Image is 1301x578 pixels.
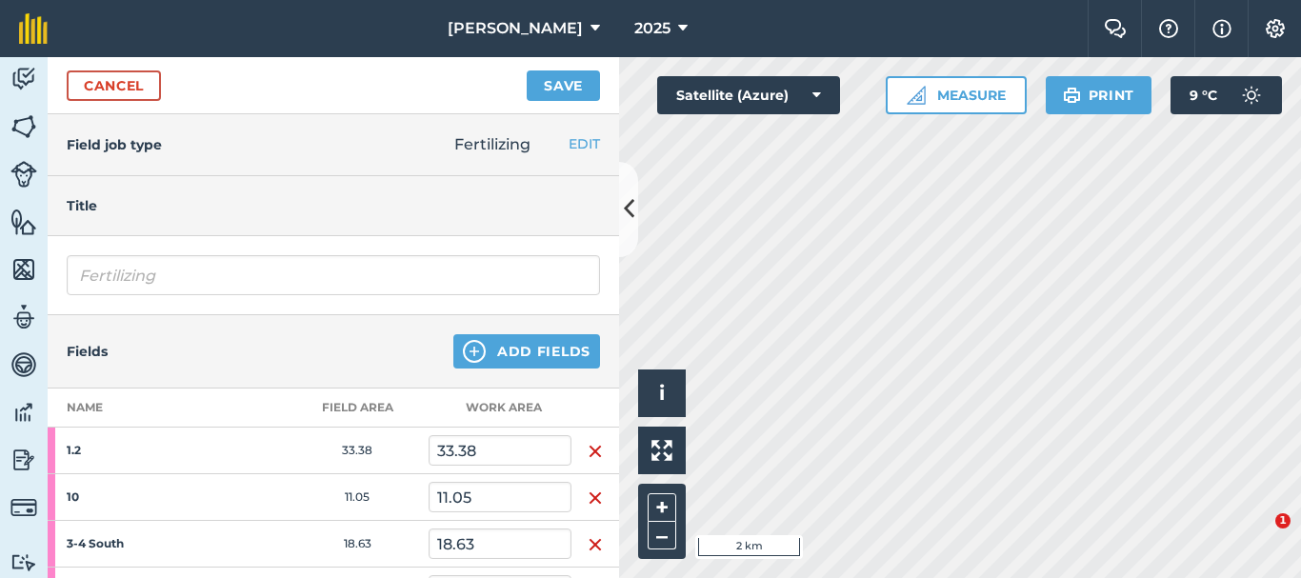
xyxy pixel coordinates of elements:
[907,86,926,105] img: Ruler icon
[67,443,215,458] strong: 1.2
[588,487,603,509] img: svg+xml;base64,PHN2ZyB4bWxucz0iaHR0cDovL3d3dy53My5vcmcvMjAwMC9zdmciIHdpZHRoPSIxNiIgaGVpZ2h0PSIyNC...
[1275,513,1291,528] span: 1
[1157,19,1180,38] img: A question mark icon
[67,341,108,362] h4: Fields
[648,493,676,522] button: +
[10,398,37,427] img: svg+xml;base64,PD94bWwgdmVyc2lvbj0iMS4wIiBlbmNvZGluZz0idXRmLTgiPz4KPCEtLSBHZW5lcmF0b3I6IEFkb2JlIE...
[67,536,215,551] strong: 3-4 South
[634,17,671,40] span: 2025
[527,70,600,101] button: Save
[10,112,37,141] img: svg+xml;base64,PHN2ZyB4bWxucz0iaHR0cDovL3d3dy53My5vcmcvMjAwMC9zdmciIHdpZHRoPSI1NiIgaGVpZ2h0PSI2MC...
[286,428,429,474] td: 33.38
[1232,76,1271,114] img: svg+xml;base64,PD94bWwgdmVyc2lvbj0iMS4wIiBlbmNvZGluZz0idXRmLTgiPz4KPCEtLSBHZW5lcmF0b3I6IEFkb2JlIE...
[1046,76,1152,114] button: Print
[1063,84,1081,107] img: svg+xml;base64,PHN2ZyB4bWxucz0iaHR0cDovL3d3dy53My5vcmcvMjAwMC9zdmciIHdpZHRoPSIxOSIgaGVpZ2h0PSIyNC...
[638,369,686,417] button: i
[67,255,600,295] input: What needs doing?
[10,65,37,93] img: svg+xml;base64,PD94bWwgdmVyc2lvbj0iMS4wIiBlbmNvZGluZz0idXRmLTgiPz4KPCEtLSBHZW5lcmF0b3I6IEFkb2JlIE...
[588,440,603,463] img: svg+xml;base64,PHN2ZyB4bWxucz0iaHR0cDovL3d3dy53My5vcmcvMjAwMC9zdmciIHdpZHRoPSIxNiIgaGVpZ2h0PSIyNC...
[429,389,571,428] th: Work area
[286,521,429,568] td: 18.63
[10,161,37,188] img: svg+xml;base64,PD94bWwgdmVyc2lvbj0iMS4wIiBlbmNvZGluZz0idXRmLTgiPz4KPCEtLSBHZW5lcmF0b3I6IEFkb2JlIE...
[453,334,600,369] button: Add Fields
[588,533,603,556] img: svg+xml;base64,PHN2ZyB4bWxucz0iaHR0cDovL3d3dy53My5vcmcvMjAwMC9zdmciIHdpZHRoPSIxNiIgaGVpZ2h0PSIyNC...
[1264,19,1287,38] img: A cog icon
[648,522,676,549] button: –
[10,255,37,284] img: svg+xml;base64,PHN2ZyB4bWxucz0iaHR0cDovL3d3dy53My5vcmcvMjAwMC9zdmciIHdpZHRoPSI1NiIgaGVpZ2h0PSI2MC...
[48,389,286,428] th: Name
[1190,76,1217,114] span: 9 ° C
[10,446,37,474] img: svg+xml;base64,PD94bWwgdmVyc2lvbj0iMS4wIiBlbmNvZGluZz0idXRmLTgiPz4KPCEtLSBHZW5lcmF0b3I6IEFkb2JlIE...
[67,195,600,216] h4: Title
[448,17,583,40] span: [PERSON_NAME]
[10,350,37,379] img: svg+xml;base64,PD94bWwgdmVyc2lvbj0iMS4wIiBlbmNvZGluZz0idXRmLTgiPz4KPCEtLSBHZW5lcmF0b3I6IEFkb2JlIE...
[657,76,840,114] button: Satellite (Azure)
[463,340,486,363] img: svg+xml;base64,PHN2ZyB4bWxucz0iaHR0cDovL3d3dy53My5vcmcvMjAwMC9zdmciIHdpZHRoPSIxNCIgaGVpZ2h0PSIyNC...
[651,440,672,461] img: Four arrows, one pointing top left, one top right, one bottom right and the last bottom left
[886,76,1027,114] button: Measure
[67,134,162,155] h4: Field job type
[454,135,530,153] span: Fertilizing
[569,133,600,154] button: EDIT
[286,474,429,521] td: 11.05
[10,303,37,331] img: svg+xml;base64,PD94bWwgdmVyc2lvbj0iMS4wIiBlbmNvZGluZz0idXRmLTgiPz4KPCEtLSBHZW5lcmF0b3I6IEFkb2JlIE...
[1171,76,1282,114] button: 9 °C
[1212,17,1231,40] img: svg+xml;base64,PHN2ZyB4bWxucz0iaHR0cDovL3d3dy53My5vcmcvMjAwMC9zdmciIHdpZHRoPSIxNyIgaGVpZ2h0PSIxNy...
[67,70,161,101] a: Cancel
[10,494,37,521] img: svg+xml;base64,PD94bWwgdmVyc2lvbj0iMS4wIiBlbmNvZGluZz0idXRmLTgiPz4KPCEtLSBHZW5lcmF0b3I6IEFkb2JlIE...
[1236,513,1282,559] iframe: Intercom live chat
[19,13,48,44] img: fieldmargin Logo
[10,208,37,236] img: svg+xml;base64,PHN2ZyB4bWxucz0iaHR0cDovL3d3dy53My5vcmcvMjAwMC9zdmciIHdpZHRoPSI1NiIgaGVpZ2h0PSI2MC...
[1104,19,1127,38] img: Two speech bubbles overlapping with the left bubble in the forefront
[10,553,37,571] img: svg+xml;base64,PD94bWwgdmVyc2lvbj0iMS4wIiBlbmNvZGluZz0idXRmLTgiPz4KPCEtLSBHZW5lcmF0b3I6IEFkb2JlIE...
[67,489,215,505] strong: 10
[286,389,429,428] th: Field Area
[659,381,665,405] span: i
